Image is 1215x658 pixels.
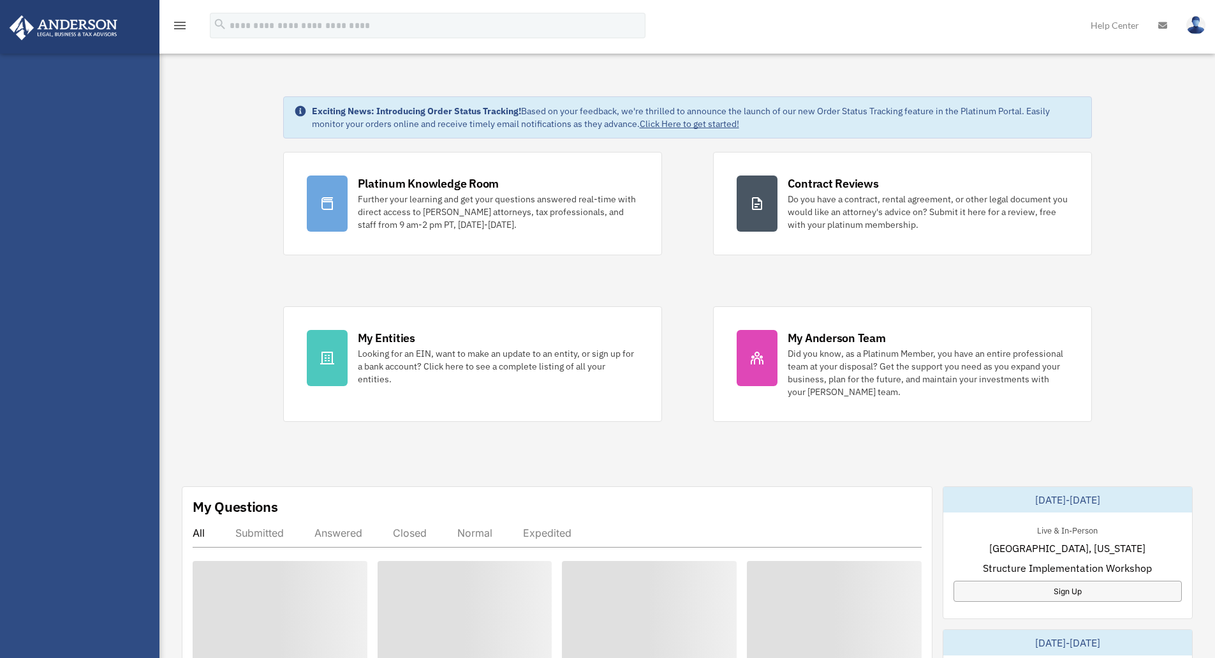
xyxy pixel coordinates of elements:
div: Platinum Knowledge Room [358,176,499,191]
a: Sign Up [954,581,1182,602]
strong: Exciting News: Introducing Order Status Tracking! [312,105,521,117]
img: Anderson Advisors Platinum Portal [6,15,121,40]
div: My Anderson Team [788,330,886,346]
div: My Questions [193,497,278,516]
span: Structure Implementation Workshop [983,560,1152,576]
div: [DATE]-[DATE] [943,487,1192,512]
div: [DATE]-[DATE] [943,630,1192,655]
div: Looking for an EIN, want to make an update to an entity, or sign up for a bank account? Click her... [358,347,638,385]
div: Answered [314,527,362,539]
a: Contract Reviews Do you have a contract, rental agreement, or other legal document you would like... [713,152,1092,255]
div: Further your learning and get your questions answered real-time with direct access to [PERSON_NAM... [358,193,638,231]
img: User Pic [1186,16,1205,34]
div: Contract Reviews [788,176,879,191]
div: All [193,527,205,539]
div: Live & In-Person [1027,523,1108,536]
a: My Anderson Team Did you know, as a Platinum Member, you have an entire professional team at your... [713,306,1092,422]
div: Submitted [235,527,284,539]
a: My Entities Looking for an EIN, want to make an update to an entity, or sign up for a bank accoun... [283,306,662,422]
div: Expedited [523,527,571,539]
div: Normal [457,527,492,539]
i: search [213,17,227,31]
a: Platinum Knowledge Room Further your learning and get your questions answered real-time with dire... [283,152,662,255]
a: menu [172,22,188,33]
div: Based on your feedback, we're thrilled to announce the launch of our new Order Status Tracking fe... [312,105,1081,130]
i: menu [172,18,188,33]
div: Did you know, as a Platinum Member, you have an entire professional team at your disposal? Get th... [788,347,1068,398]
a: Click Here to get started! [640,118,739,130]
div: Do you have a contract, rental agreement, or other legal document you would like an attorney's ad... [788,193,1068,231]
div: My Entities [358,330,415,346]
div: Closed [393,527,427,539]
span: [GEOGRAPHIC_DATA], [US_STATE] [989,541,1145,556]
